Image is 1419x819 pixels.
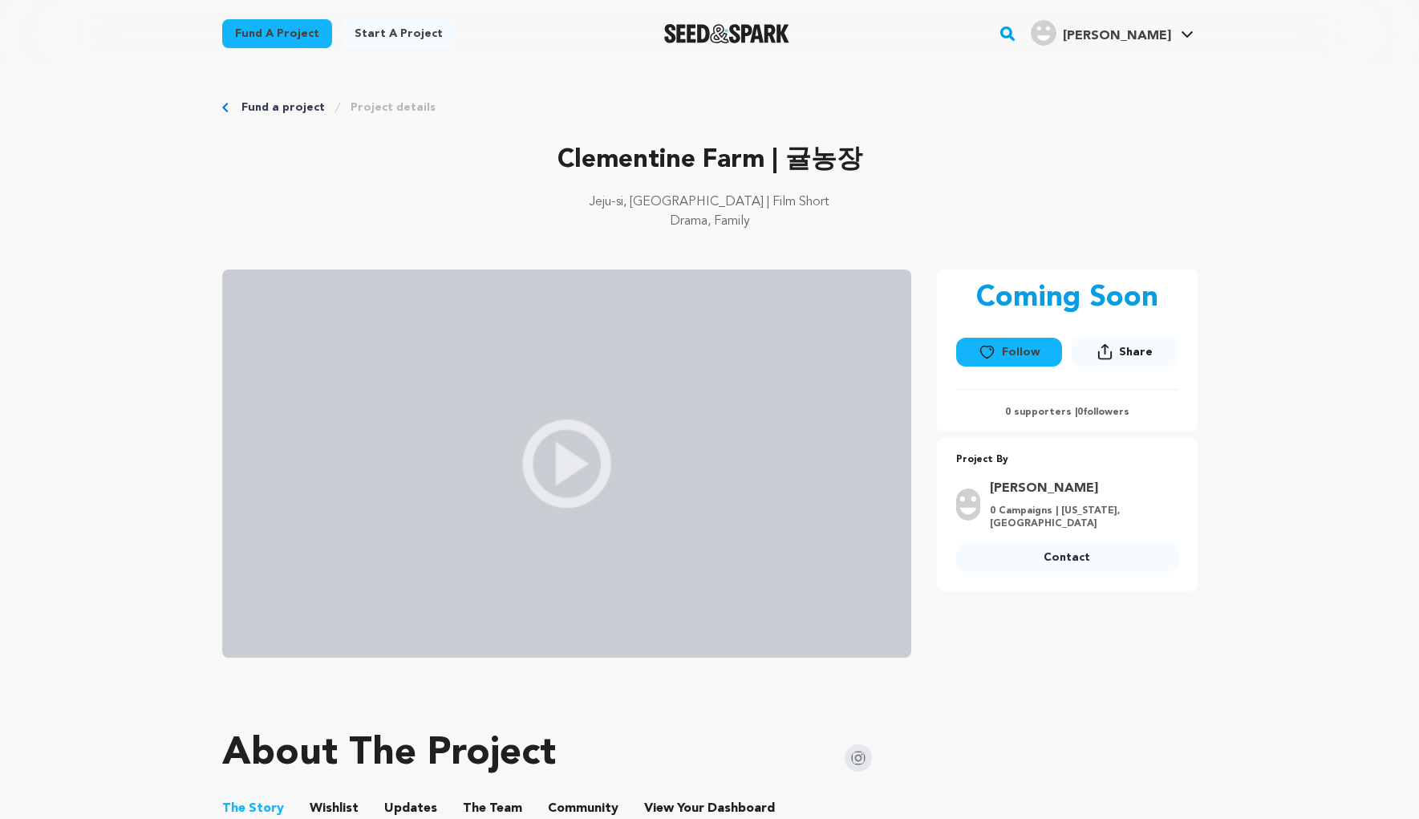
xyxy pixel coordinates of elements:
span: The [463,799,486,818]
a: Fund a project [241,99,325,116]
img: Seed&Spark Logo Dark Mode [664,24,790,43]
div: Ashley K.'s Profile [1031,20,1171,46]
span: [PERSON_NAME] [1063,30,1171,43]
a: Start a project [342,19,456,48]
div: Breadcrumb [222,99,1198,116]
a: Fund a project [222,19,332,48]
img: video_placeholder.jpg [222,270,911,658]
img: user.png [956,489,980,521]
a: Goto Ashley Kim profile [990,479,1169,498]
span: Share [1119,344,1153,360]
p: Drama, Family [222,212,1198,231]
span: The [222,799,245,818]
span: Share [1072,337,1178,373]
p: Project By [956,451,1178,469]
a: Contact [956,543,1178,572]
h1: About The Project [222,735,556,773]
span: Team [463,799,522,818]
span: Story [222,799,284,818]
span: Wishlist [310,799,359,818]
img: Seed&Spark Instagram Icon [845,744,872,772]
p: Clementine Farm | 귤농장 [222,141,1198,180]
button: Follow [956,338,1062,367]
p: 0 Campaigns | [US_STATE], [GEOGRAPHIC_DATA] [990,505,1169,530]
button: Share [1072,337,1178,367]
span: Dashboard [707,799,775,818]
span: Ashley K.'s Profile [1028,17,1197,51]
p: Coming Soon [976,282,1158,314]
a: Seed&Spark Homepage [664,24,790,43]
p: Jeju-si, [GEOGRAPHIC_DATA] | Film Short [222,193,1198,212]
span: Updates [384,799,437,818]
span: Community [548,799,618,818]
span: 0 [1077,407,1083,417]
img: user.png [1031,20,1056,46]
span: Your [644,799,778,818]
p: 0 supporters | followers [956,406,1178,419]
a: Project details [351,99,436,116]
a: ViewYourDashboard [644,799,778,818]
a: Ashley K.'s Profile [1028,17,1197,46]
